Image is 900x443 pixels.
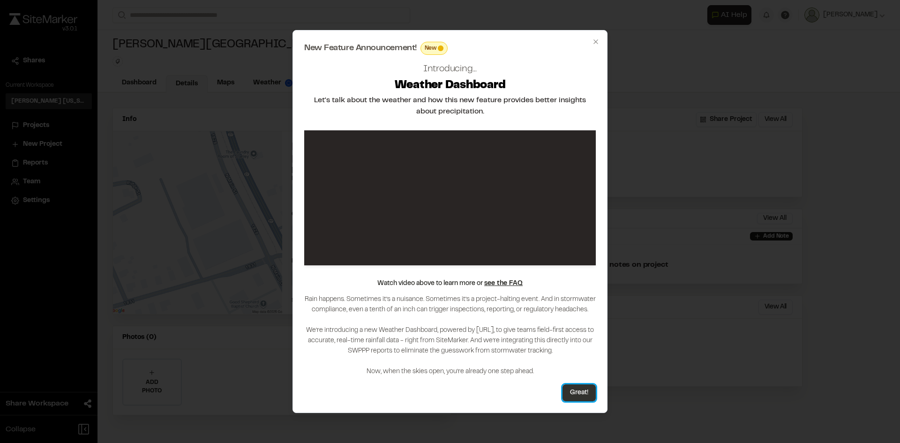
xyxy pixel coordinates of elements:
span: New [425,44,436,53]
a: see the FAQ [484,281,523,286]
h2: Let's talk about the weather and how this new feature provides better insights about precipitation. [304,95,596,117]
button: Great! [562,384,596,401]
h2: Introducing... [423,62,477,76]
span: This feature is brand new! Enjoy! [438,45,443,51]
h2: Weather Dashboard [395,78,506,93]
div: This feature is brand new! Enjoy! [420,42,448,55]
span: New Feature Announcement! [304,44,417,53]
p: Rain happens. Sometimes it’s a nuisance. Sometimes it’s a project-halting event. And in stormwate... [304,294,596,377]
p: Watch video above to learn more or [377,278,523,289]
